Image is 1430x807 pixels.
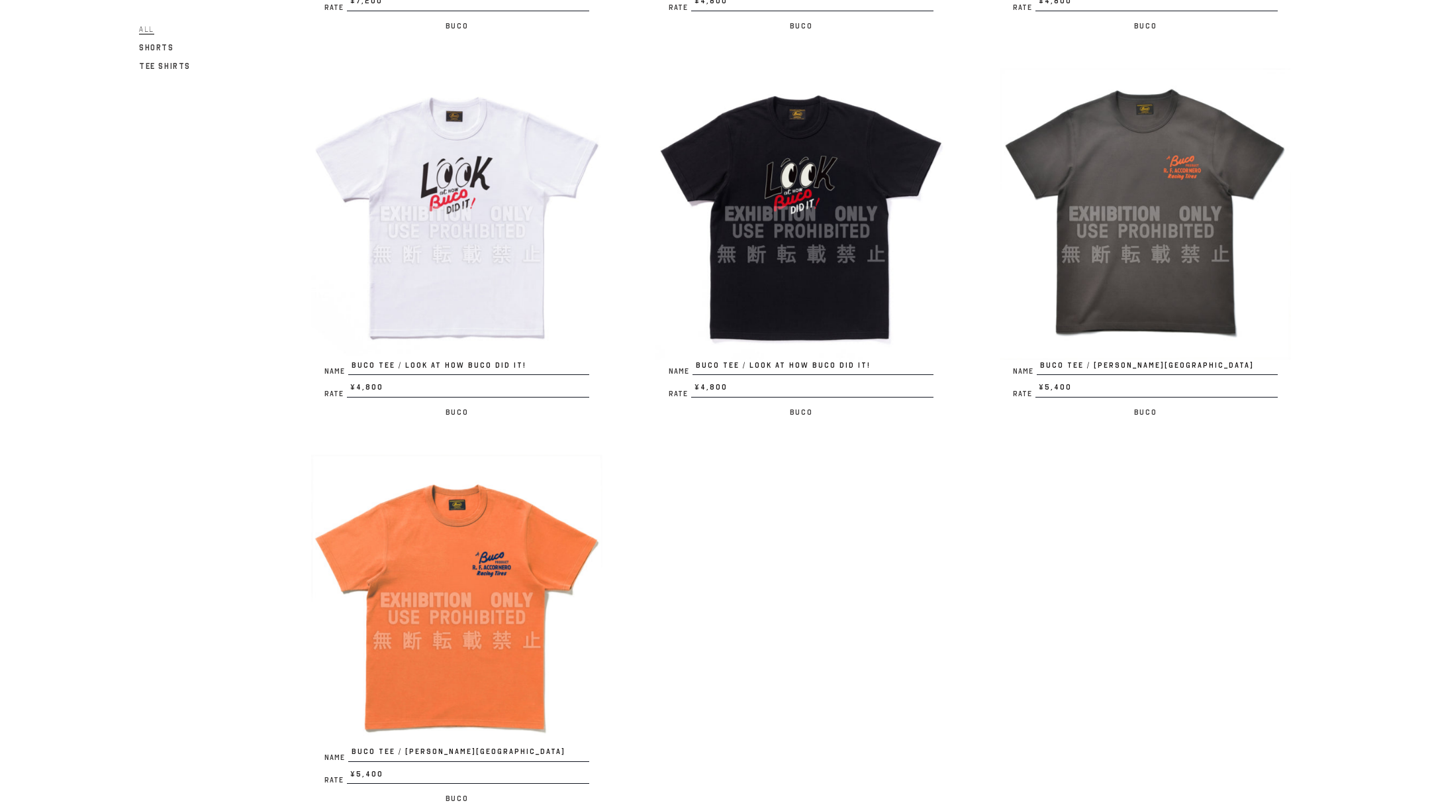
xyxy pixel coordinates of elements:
span: BUCO TEE / LOOK AT HOW BUCO DID IT! [348,360,589,376]
img: BUCO TEE / R.F. ACCORNERO [1000,68,1291,360]
span: Name [669,368,692,375]
span: Rate [324,4,347,11]
p: Buco [1000,18,1291,34]
a: Tee Shirts [139,58,191,74]
p: Buco [311,790,602,806]
span: Name [1013,368,1037,375]
a: Shorts [139,40,174,56]
span: Rate [1013,4,1035,11]
a: BUCO TEE / R.F. ACCORNERO NameBUCO TEE / [PERSON_NAME][GEOGRAPHIC_DATA] Rate¥5,400 Buco [1000,68,1291,420]
p: Buco [311,404,602,420]
span: ¥5,400 [347,769,589,784]
span: BUCO TEE / LOOK AT HOW BUCO DID IT! [692,360,933,376]
span: ¥4,800 [691,382,933,398]
span: Rate [324,777,347,784]
span: Rate [324,390,347,398]
span: Shorts [139,43,174,52]
img: BUCO TEE / LOOK AT HOW BUCO DID IT! [655,68,947,360]
p: Buco [655,18,947,34]
span: ¥5,400 [1035,382,1278,398]
span: Name [324,754,348,761]
a: BUCO TEE / LOOK AT HOW BUCO DID IT! NameBUCO TEE / LOOK AT HOW BUCO DID IT! Rate¥4,800 Buco [311,68,602,420]
a: BUCO TEE / R.F. ACCORNERO NameBUCO TEE / [PERSON_NAME][GEOGRAPHIC_DATA] Rate¥5,400 Buco [311,455,602,806]
img: BUCO TEE / LOOK AT HOW BUCO DID IT! [311,68,602,360]
p: Buco [311,18,602,34]
a: All [139,21,154,37]
span: Rate [1013,390,1035,398]
p: Buco [655,404,947,420]
span: Rate [669,390,691,398]
span: BUCO TEE / [PERSON_NAME][GEOGRAPHIC_DATA] [1037,360,1278,376]
span: Rate [669,4,691,11]
span: ¥4,800 [347,382,589,398]
span: Tee Shirts [139,62,191,71]
span: BUCO TEE / [PERSON_NAME][GEOGRAPHIC_DATA] [348,746,589,762]
img: BUCO TEE / R.F. ACCORNERO [311,455,602,746]
p: Buco [1000,404,1291,420]
span: All [139,25,154,34]
a: BUCO TEE / LOOK AT HOW BUCO DID IT! NameBUCO TEE / LOOK AT HOW BUCO DID IT! Rate¥4,800 Buco [655,68,947,420]
span: Name [324,368,348,375]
